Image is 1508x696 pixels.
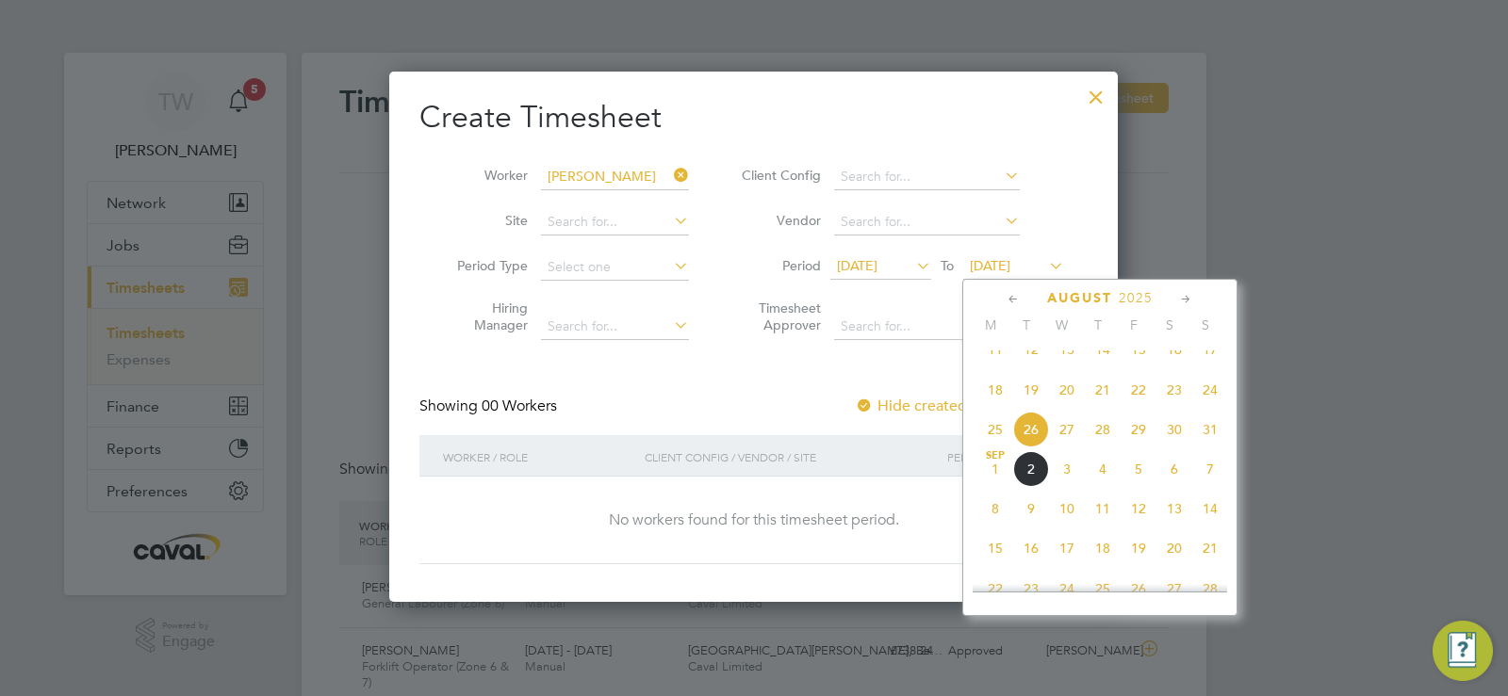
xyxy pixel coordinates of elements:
span: 2025 [1119,290,1153,306]
label: Hiring Manager [443,299,528,333]
span: 21 [1085,372,1121,408]
span: 20 [1049,372,1085,408]
span: 27 [1049,412,1085,447]
span: 29 [1121,412,1156,447]
span: 18 [977,372,1013,408]
span: 15 [1121,332,1156,367]
div: Showing [419,397,561,416]
span: 28 [1085,412,1121,447]
span: 5 [1121,451,1156,487]
label: Hide created timesheets [855,397,1046,415]
span: 25 [1085,571,1121,607]
input: Search for... [541,209,689,235]
span: 2 [1013,451,1049,487]
span: 24 [1049,571,1085,607]
span: 12 [1013,332,1049,367]
span: To [935,253,959,278]
span: 28 [1192,571,1228,607]
span: 9 [1013,491,1049,526]
span: 19 [1121,530,1156,566]
span: 6 [1156,451,1192,487]
span: 15 [977,530,1013,566]
label: Timesheet Approver [736,299,821,333]
span: 18 [1085,530,1121,566]
label: Period [736,257,821,274]
span: 26 [1121,571,1156,607]
input: Select one [541,254,689,281]
span: 8 [977,491,1013,526]
div: No workers found for this timesheet period. [438,510,1069,530]
span: 13 [1049,332,1085,367]
h2: Create Timesheet [419,98,1088,138]
span: 17 [1192,332,1228,367]
span: 11 [977,332,1013,367]
span: 22 [977,571,1013,607]
input: Search for... [541,314,689,340]
label: Worker [443,167,528,184]
span: 31 [1192,412,1228,447]
span: S [1152,316,1188,333]
span: M [973,316,1008,333]
span: 24 [1192,372,1228,408]
input: Search for... [834,209,1020,235]
span: 21 [1192,530,1228,566]
input: Search for... [541,164,689,190]
span: 17 [1049,530,1085,566]
span: T [1008,316,1044,333]
span: August [1047,290,1112,306]
input: Search for... [834,314,1020,340]
span: 27 [1156,571,1192,607]
span: 14 [1085,332,1121,367]
span: 13 [1156,491,1192,526]
label: Client Config [736,167,821,184]
span: 00 Workers [482,397,557,415]
span: 3 [1049,451,1085,487]
span: 16 [1013,530,1049,566]
label: Site [443,212,528,229]
span: 23 [1156,372,1192,408]
span: 30 [1156,412,1192,447]
span: 26 [1013,412,1049,447]
span: [DATE] [970,257,1010,274]
span: 7 [1192,451,1228,487]
span: W [1044,316,1080,333]
span: 14 [1192,491,1228,526]
span: 4 [1085,451,1121,487]
span: 22 [1121,372,1156,408]
button: Engage Resource Center [1433,621,1493,681]
div: Client Config / Vendor / Site [640,435,942,478]
span: 16 [1156,332,1192,367]
label: Period Type [443,257,528,274]
span: T [1080,316,1116,333]
span: 12 [1121,491,1156,526]
span: F [1116,316,1152,333]
span: 19 [1013,372,1049,408]
span: 11 [1085,491,1121,526]
span: 20 [1156,530,1192,566]
span: S [1188,316,1223,333]
input: Search for... [834,164,1020,190]
span: 25 [977,412,1013,447]
label: Vendor [736,212,821,229]
span: 10 [1049,491,1085,526]
span: 23 [1013,571,1049,607]
div: Period [942,435,1069,478]
span: 1 [977,451,1013,487]
span: Sep [977,451,1013,461]
div: Worker / Role [438,435,640,478]
span: [DATE] [837,257,877,274]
